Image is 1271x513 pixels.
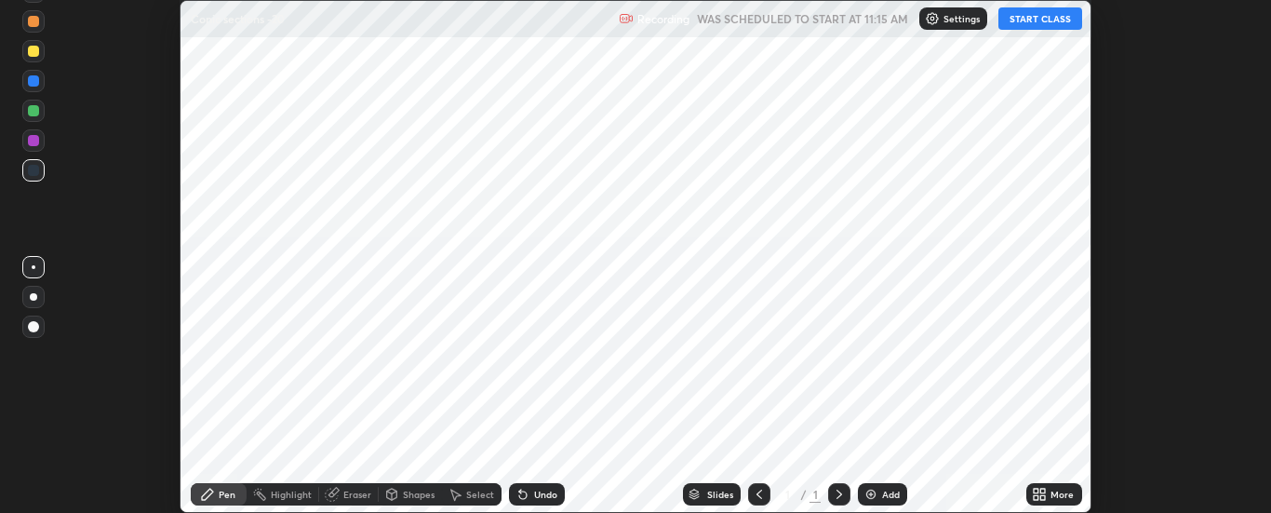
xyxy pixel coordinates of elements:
div: Highlight [271,490,312,499]
div: Pen [219,490,235,499]
div: Add [882,490,900,499]
div: 1 [809,486,821,503]
div: 1 [778,489,796,500]
img: add-slide-button [863,487,878,502]
div: More [1050,490,1074,499]
img: recording.375f2c34.svg [619,11,634,26]
p: Conic sections -20 [191,11,285,26]
h5: WAS SCHEDULED TO START AT 11:15 AM [697,10,908,27]
div: Select [466,490,494,499]
p: Recording [637,12,689,26]
div: Eraser [343,490,371,499]
div: / [800,489,806,500]
div: Slides [707,490,733,499]
div: Shapes [403,490,435,499]
p: Settings [943,14,980,23]
div: Undo [534,490,557,499]
button: START CLASS [998,7,1082,30]
img: class-settings-icons [925,11,940,26]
